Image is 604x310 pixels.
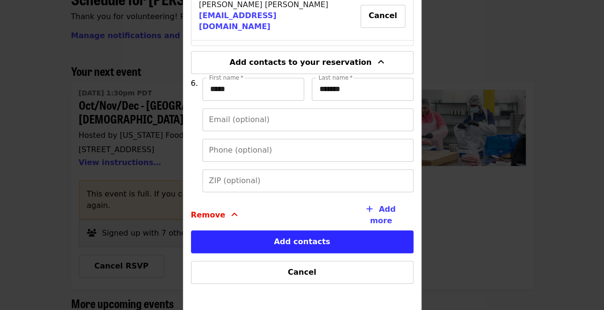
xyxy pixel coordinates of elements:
[202,139,413,162] input: Phone (optional)
[370,205,396,225] span: Add more
[191,209,225,221] span: Remove
[199,11,277,31] a: [EMAIL_ADDRESS][DOMAIN_NAME]
[230,58,372,67] span: Add contacts to your reservation
[360,5,405,28] button: Cancel
[191,230,413,253] button: Add contacts
[318,75,352,81] label: Last name
[231,210,238,219] i: angle-up icon
[202,78,304,101] input: First name
[202,108,413,131] input: Email (optional)
[191,200,238,230] button: Remove
[191,51,413,74] button: Add contacts to your reservation
[312,78,413,101] input: Last name
[366,205,373,214] i: plus icon
[209,75,244,81] label: First name
[191,261,413,284] button: Cancel
[191,79,198,88] span: 6.
[339,200,413,230] button: Add more
[377,58,384,67] i: angle-up icon
[202,169,413,192] input: ZIP (optional)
